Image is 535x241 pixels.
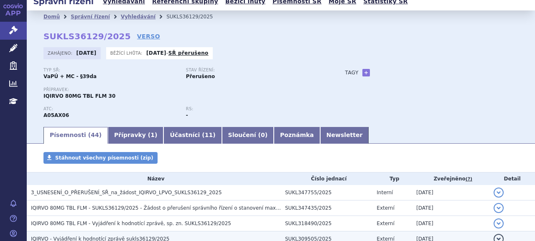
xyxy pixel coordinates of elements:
span: Interní [377,190,393,195]
strong: [DATE] [76,50,97,56]
span: IQIRVO 80MG TBL FLM 30 [43,93,115,99]
a: Vyhledávání [121,14,155,20]
a: Správní řízení [71,14,110,20]
span: Běžící lhůta: [110,50,144,56]
td: SUKL347435/2025 [281,200,372,216]
a: Domů [43,14,60,20]
th: Název [27,173,281,185]
a: Sloučení (0) [222,127,274,144]
strong: VaPÚ + MC - §39da [43,74,97,79]
a: + [362,69,370,76]
li: SUKLS36129/2025 [166,10,224,23]
span: 3_USNESENÍ_O_PŘERUŠENÍ_SŘ_na_žádost_IQIRVO_LPVO_SUKLS36129_2025 [31,190,222,195]
a: Newsletter [320,127,369,144]
button: detail [494,218,504,228]
span: 44 [91,132,99,138]
strong: [DATE] [146,50,166,56]
th: Typ [372,173,412,185]
td: SUKL318490/2025 [281,216,372,231]
a: Písemnosti (44) [43,127,108,144]
span: Externí [377,205,394,211]
h3: Tagy [345,68,359,78]
p: ATC: [43,107,178,112]
span: Zahájeno: [48,50,74,56]
span: Externí [377,221,394,226]
button: detail [494,188,504,198]
span: Stáhnout všechny písemnosti (zip) [55,155,153,161]
span: IQIRVO 80MG TBL FLM - Vyjádření k hodnotící zprávě, sp. zn. SUKLS36129/2025 [31,221,231,226]
td: [DATE] [412,216,489,231]
a: SŘ přerušeno [168,50,209,56]
td: SUKL347755/2025 [281,185,372,200]
th: Detail [489,173,535,185]
strong: SUKLS36129/2025 [43,31,131,41]
strong: - [186,112,188,118]
button: detail [494,203,504,213]
span: 0 [261,132,265,138]
a: VERSO [137,32,160,41]
strong: Přerušeno [186,74,215,79]
td: [DATE] [412,200,489,216]
a: Stáhnout všechny písemnosti (zip) [43,152,158,164]
span: IQIRVO 80MG TBL FLM - SUKLS36129/2025 - Žádost o přerušení správního řízení o stanovení maximální... [31,205,373,211]
p: Přípravek: [43,87,329,92]
span: 1 [150,132,155,138]
p: RS: [186,107,320,112]
p: Typ SŘ: [43,68,178,73]
strong: ELAFIBRANOR [43,112,69,118]
th: Zveřejněno [412,173,489,185]
p: - [146,50,209,56]
th: Číslo jednací [281,173,372,185]
a: Účastníci (11) [163,127,222,144]
a: Přípravky (1) [108,127,163,144]
p: Stav řízení: [186,68,320,73]
span: 11 [205,132,213,138]
abbr: (?) [466,176,472,182]
a: Poznámka [274,127,320,144]
td: [DATE] [412,185,489,200]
